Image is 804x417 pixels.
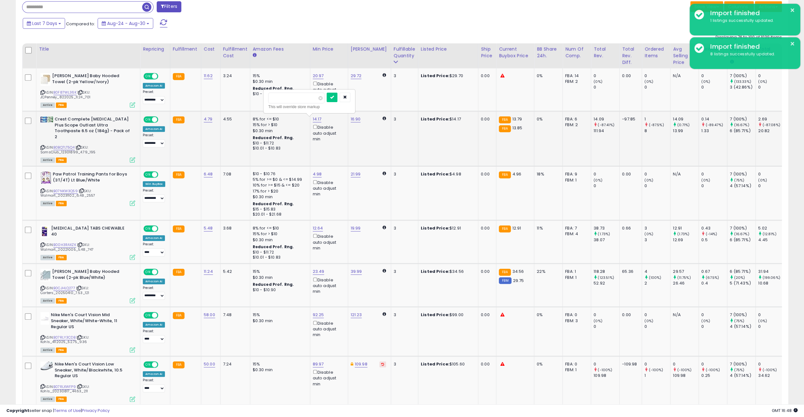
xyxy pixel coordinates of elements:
span: | SKU: Walmart_20221005_5.48_747 [40,242,94,252]
div: $0.30 min [253,128,305,134]
div: Current Buybox Price [499,46,531,59]
div: 0 [594,183,619,189]
span: 13.79 [512,116,522,122]
span: | SKU: Walmart_20231102_6.48_2557 [40,188,95,198]
div: 3.24 [223,73,245,79]
small: (12.81%) [762,231,776,236]
div: Preset: [143,188,165,203]
div: $4.98 [421,171,473,177]
small: FBA [173,269,184,276]
div: Title [39,46,137,52]
div: ASIN: [40,73,135,107]
div: Fulfillment Cost [223,46,247,59]
a: 19.99 [351,225,361,231]
div: Disable auto adjust min [313,233,343,251]
div: 12.91 [673,225,698,231]
a: Privacy Policy [82,408,110,414]
span: All listings currently available for purchase on Amazon [40,298,55,304]
div: Num of Comp. [565,46,588,59]
div: Amazon AI [143,235,165,241]
div: Preset: [143,90,165,104]
small: FBA [499,171,511,178]
button: Aug-24 - Aug-30 [98,18,153,29]
small: (1.73%) [598,231,610,236]
span: OFF [157,172,167,177]
div: 22% [537,269,558,274]
div: 3 [394,116,413,122]
small: (0%) [594,178,602,183]
span: All listings currently available for purchase on Amazon [40,157,55,163]
a: 12.64 [313,225,323,231]
b: Listed Price: [421,116,450,122]
div: 0 [701,171,727,177]
img: 41-LLB15AVL._SL40_.jpg [40,361,53,370]
div: 15% [253,269,305,274]
small: (0.71%) [677,122,690,127]
span: FBA [56,298,67,304]
small: FBA [499,225,511,232]
small: FBA [499,116,511,123]
small: (0%) [644,79,653,84]
a: 20.97 [313,73,324,79]
div: N/A [673,171,694,177]
div: 3 [644,225,670,231]
a: 21.99 [351,171,361,177]
button: Last 7 Days [23,18,65,29]
small: (-87.41%) [598,122,614,127]
span: | SKU: Carters_20250410_7.53_121 [40,285,89,295]
span: FBA [56,102,67,108]
div: 20.82 [758,128,784,134]
a: B0F87WL36K [53,90,76,95]
div: 5.42 [223,269,245,274]
small: (0%) [758,79,767,84]
a: 121.23 [351,312,362,318]
div: 4 (57.14%) [730,183,755,189]
div: 111.94 [594,128,619,134]
img: 41VeOhwDgnL._SL40_.jpg [40,269,51,281]
div: 18% [537,171,558,177]
div: 15% for > $10 [253,231,305,237]
div: 0.00 [481,171,491,177]
span: 13.85 [512,125,523,131]
div: 3 [394,73,413,79]
div: Disable auto adjust min [313,80,343,99]
div: 11% [537,225,558,231]
img: 11nHVmuwLFL._SL40_.jpg [40,312,49,325]
span: All listings currently available for purchase on Amazon [40,201,55,206]
small: (-14%) [705,231,717,236]
div: FBA: 14 [565,73,586,79]
span: All listings currently available for purchase on Amazon [40,102,55,108]
small: (-87.08%) [762,122,780,127]
span: ON [144,117,152,122]
span: | SKU: JCPenney_822025_11.24_701 [40,90,90,99]
div: 0.00 [622,171,637,177]
div: 0.00 [481,116,491,122]
span: | SKU: SamsClub_12301899_4.79_195 [40,145,95,154]
a: 11.62 [204,73,213,79]
div: 0 [701,84,727,90]
span: Columns [728,3,748,10]
small: (20%) [734,275,745,280]
div: $14.17 [421,116,473,122]
div: 0.5 [701,237,727,243]
small: FBA [173,73,184,80]
b: [MEDICAL_DATA] TABS CHEWABLE 40 [51,225,128,239]
div: FBA: 1 [565,269,586,274]
div: 0.00 [622,73,637,79]
div: 7 (100%) [730,116,755,122]
span: FBA [56,201,67,206]
small: (0%) [701,79,710,84]
div: $0.30 min [253,237,305,243]
div: ASIN: [40,269,135,303]
div: Amazon AI [143,83,165,89]
a: 4.98 [313,171,322,177]
a: B0CJHLQ277 [53,285,75,291]
div: -97.85 [622,116,637,122]
div: 3 [644,237,670,243]
a: 92.25 [313,312,324,318]
div: 8% for <= $10 [253,116,305,122]
div: 10.68 [758,280,784,286]
span: Aug-24 - Aug-30 [107,20,145,27]
span: ON [144,226,152,231]
button: Columns [724,1,754,12]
